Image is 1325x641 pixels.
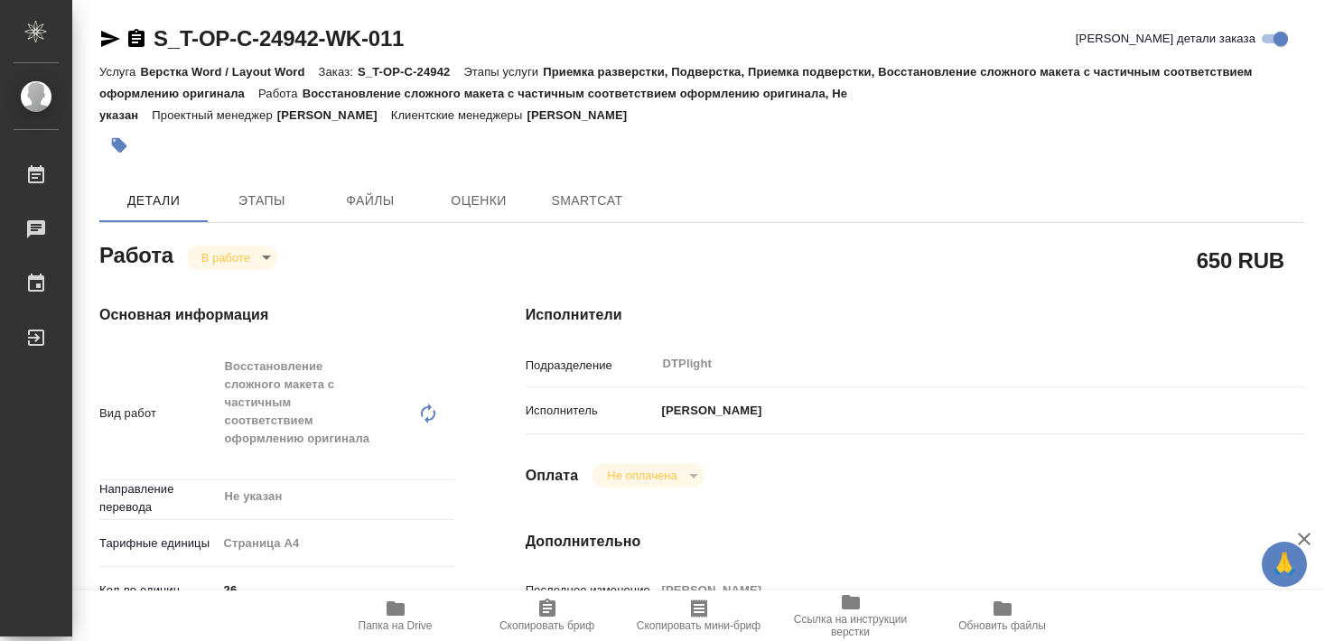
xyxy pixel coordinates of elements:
[927,590,1078,641] button: Обновить файлы
[526,465,579,487] h4: Оплата
[499,619,594,632] span: Скопировать бриф
[327,190,414,212] span: Файлы
[99,65,140,79] p: Услуга
[110,190,197,212] span: Детали
[527,108,640,122] p: [PERSON_NAME]
[958,619,1046,632] span: Обновить файлы
[526,581,656,599] p: Последнее изменение
[1262,542,1307,587] button: 🙏
[154,26,404,51] a: S_T-OP-C-24942-WK-011
[656,577,1240,603] input: Пустое поле
[99,28,121,50] button: Скопировать ссылку для ЯМессенджера
[463,65,543,79] p: Этапы услуги
[1076,30,1255,48] span: [PERSON_NAME] детали заказа
[358,65,463,79] p: S_T-OP-C-24942
[152,108,276,122] p: Проектный менеджер
[391,108,527,122] p: Клиентские менеджеры
[99,404,218,423] p: Вид работ
[187,246,277,270] div: В работе
[526,531,1305,553] h4: Дополнительно
[544,190,630,212] span: SmartCat
[637,619,760,632] span: Скопировать мини-бриф
[99,65,1253,100] p: Приемка разверстки, Подверстка, Приемка подверстки, Восстановление сложного макета с частичным со...
[99,534,218,553] p: Тарифные единицы
[99,480,218,516] p: Направление перевода
[786,613,916,638] span: Ссылка на инструкции верстки
[218,577,453,603] input: ✎ Введи что-нибудь
[99,581,218,599] p: Кол-во единиц
[196,250,256,265] button: В работе
[623,590,775,641] button: Скопировать мини-бриф
[319,65,358,79] p: Заказ:
[218,528,453,559] div: Страница А4
[593,463,704,488] div: В работе
[320,590,471,641] button: Папка на Drive
[526,304,1305,326] h4: Исполнители
[526,357,656,375] p: Подразделение
[359,619,433,632] span: Папка на Drive
[526,402,656,420] p: Исполнитель
[99,125,139,165] button: Добавить тэг
[99,304,453,326] h4: Основная информация
[435,190,522,212] span: Оценки
[1269,545,1300,583] span: 🙏
[656,402,762,420] p: [PERSON_NAME]
[1197,245,1284,275] h2: 650 RUB
[602,468,682,483] button: Не оплачена
[775,590,927,641] button: Ссылка на инструкции верстки
[277,108,391,122] p: [PERSON_NAME]
[99,87,847,122] p: Восстановление сложного макета с частичным соответствием оформлению оригинала, Не указан
[258,87,303,100] p: Работа
[99,237,173,270] h2: Работа
[140,65,318,79] p: Верстка Word / Layout Word
[126,28,147,50] button: Скопировать ссылку
[219,190,305,212] span: Этапы
[471,590,623,641] button: Скопировать бриф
